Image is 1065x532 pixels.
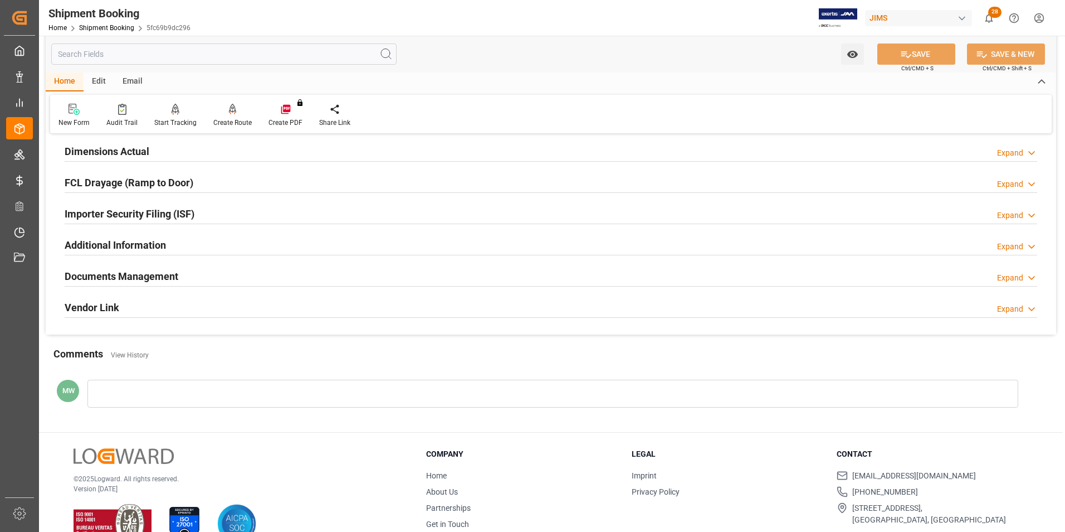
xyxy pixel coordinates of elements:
p: © 2025 Logward. All rights reserved. [74,474,398,484]
a: Privacy Policy [632,487,680,496]
img: Logward Logo [74,448,174,465]
div: JIMS [865,10,972,26]
h2: Dimensions Actual [65,144,149,159]
img: Exertis%20JAM%20-%20Email%20Logo.jpg_1722504956.jpg [819,8,857,28]
button: open menu [841,43,864,65]
a: About Us [426,487,458,496]
a: Partnerships [426,504,471,512]
div: Expand [997,272,1023,284]
div: Create Route [213,118,252,128]
a: Imprint [632,471,657,480]
a: Get in Touch [426,520,469,529]
span: 28 [988,7,1002,18]
h3: Company [426,448,618,460]
a: Shipment Booking [79,24,134,32]
span: Ctrl/CMD + S [901,64,934,72]
div: Home [46,72,84,91]
h3: Legal [632,448,823,460]
div: Expand [997,147,1023,159]
input: Search Fields [51,43,397,65]
div: Start Tracking [154,118,197,128]
a: Home [426,471,447,480]
button: SAVE & NEW [967,43,1045,65]
div: Expand [997,303,1023,315]
div: Email [114,72,151,91]
button: SAVE [877,43,955,65]
div: New Form [58,118,90,128]
span: [STREET_ADDRESS], [GEOGRAPHIC_DATA], [GEOGRAPHIC_DATA] [852,502,1006,526]
span: MW [62,386,75,395]
div: Shipment Booking [48,5,190,22]
h2: FCL Drayage (Ramp to Door) [65,175,193,190]
h2: Additional Information [65,238,166,253]
div: Audit Trail [106,118,138,128]
span: [EMAIL_ADDRESS][DOMAIN_NAME] [852,470,976,482]
div: Expand [997,241,1023,253]
div: Expand [997,210,1023,221]
button: JIMS [865,7,976,28]
h2: Vendor Link [65,300,119,315]
button: show 28 new notifications [976,6,1002,31]
p: Version [DATE] [74,484,398,494]
div: Edit [84,72,114,91]
button: Help Center [1002,6,1027,31]
h2: Comments [53,346,103,361]
a: View History [111,351,149,359]
span: Ctrl/CMD + Shift + S [983,64,1032,72]
div: Expand [997,178,1023,190]
div: Share Link [319,118,350,128]
h2: Documents Management [65,269,178,284]
a: Home [48,24,67,32]
h3: Contact [837,448,1028,460]
span: [PHONE_NUMBER] [852,486,918,498]
h2: Importer Security Filing (ISF) [65,206,194,221]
